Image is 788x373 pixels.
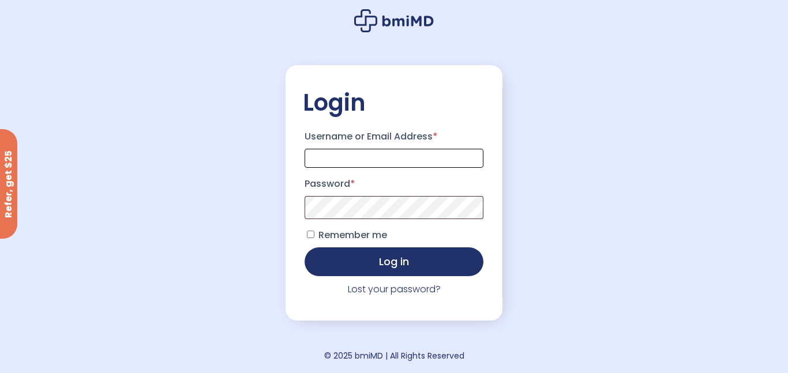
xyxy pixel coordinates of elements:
[348,282,441,296] a: Lost your password?
[305,127,483,146] label: Username or Email Address
[303,88,485,117] h2: Login
[305,247,483,276] button: Log in
[324,348,464,364] div: © 2025 bmiMD | All Rights Reserved
[318,228,387,242] span: Remember me
[305,175,483,193] label: Password
[307,231,314,238] input: Remember me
